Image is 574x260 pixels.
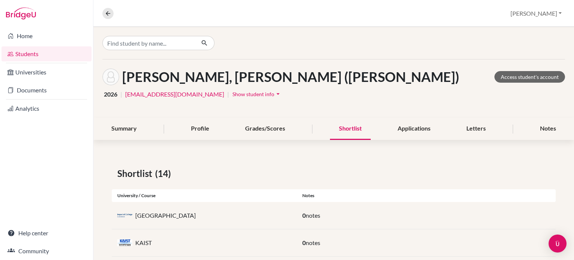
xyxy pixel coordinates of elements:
[302,212,306,219] span: 0
[236,118,294,140] div: Grades/Scores
[457,118,495,140] div: Letters
[102,68,119,85] img: Donghuie (Leo) Kim's avatar
[102,118,146,140] div: Summary
[1,46,92,61] a: Students
[507,6,565,21] button: [PERSON_NAME]
[125,90,224,99] a: [EMAIL_ADDRESS][DOMAIN_NAME]
[122,69,459,85] h1: [PERSON_NAME], [PERSON_NAME] ([PERSON_NAME])
[135,238,152,247] p: KAIST
[232,88,282,100] button: Show student infoarrow_drop_down
[494,71,565,83] a: Access student's account
[117,239,132,246] img: kr_kai__pbgw19z.jpeg
[1,244,92,259] a: Community
[306,239,320,246] span: notes
[117,167,155,180] span: Shortlist
[549,235,567,253] div: Open Intercom Messenger
[102,36,195,50] input: Find student by name...
[306,212,320,219] span: notes
[302,239,306,246] span: 0
[389,118,439,140] div: Applications
[1,226,92,241] a: Help center
[104,90,117,99] span: 2026
[297,192,556,199] div: Notes
[227,90,229,99] span: |
[155,167,174,180] span: (14)
[274,90,282,98] i: arrow_drop_down
[232,91,274,97] span: Show student info
[1,65,92,80] a: Universities
[1,28,92,43] a: Home
[135,211,196,220] p: [GEOGRAPHIC_DATA]
[120,90,122,99] span: |
[182,118,218,140] div: Profile
[117,213,132,218] img: gb_i50_39g5eeto.png
[6,7,36,19] img: Bridge-U
[1,83,92,98] a: Documents
[112,192,297,199] div: University / Course
[1,101,92,116] a: Analytics
[531,118,565,140] div: Notes
[330,118,371,140] div: Shortlist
